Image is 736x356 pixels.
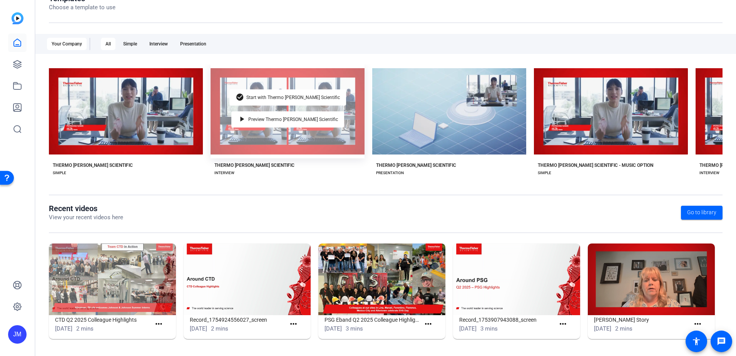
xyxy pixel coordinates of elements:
div: INTERVIEW [214,170,234,176]
img: PSG Eband Q2 2025 Colleague Highlights [318,243,445,315]
div: THERMO [PERSON_NAME] SCIENTIFIC [53,162,133,168]
img: Cole's Story [588,243,715,315]
div: Interview [145,38,172,50]
div: THERMO [PERSON_NAME] SCIENTIFIC [376,162,456,168]
mat-icon: more_horiz [154,319,164,329]
div: PRESENTATION [376,170,404,176]
img: Record_1753907943088_screen [453,243,580,315]
span: 2 mins [211,325,228,332]
span: 3 mins [346,325,363,332]
span: Start with Thermo [PERSON_NAME] Scientific [246,95,340,100]
div: SIMPLE [53,170,66,176]
mat-icon: message [717,337,726,346]
h1: CTD Q2 2025 Colleague Highlights [55,315,151,324]
span: 3 mins [480,325,498,332]
div: Simple [119,38,142,50]
span: [DATE] [190,325,207,332]
span: Preview Thermo [PERSON_NAME] Scientific [248,117,338,122]
div: THERMO [PERSON_NAME] SCIENTIFIC - MUSIC OPTION [538,162,653,168]
div: INTERVIEW [699,170,719,176]
span: [DATE] [325,325,342,332]
p: View your recent videos here [49,213,123,222]
mat-icon: more_horiz [558,319,568,329]
img: Record_1754924556027_screen [184,243,311,315]
h1: PSG Eband Q2 2025 Colleague Highlights [325,315,420,324]
mat-icon: more_horiz [423,319,433,329]
mat-icon: accessibility [692,337,701,346]
a: Go to library [681,206,723,220]
span: 2 mins [615,325,632,332]
mat-icon: more_horiz [693,319,703,329]
div: THERMO [PERSON_NAME] SCIENTIFIC [214,162,294,168]
div: Presentation [176,38,211,50]
span: [DATE] [594,325,611,332]
img: blue-gradient.svg [12,12,23,24]
span: [DATE] [459,325,477,332]
div: SIMPLE [538,170,551,176]
mat-icon: play_arrow [238,115,247,124]
h1: Recent videos [49,204,123,213]
img: CTD Q2 2025 Colleague Highlights [49,243,176,315]
h1: Record_1753907943088_screen [459,315,555,324]
p: Choose a template to use [49,3,115,12]
span: [DATE] [55,325,72,332]
h1: Record_1754924556027_screen [190,315,286,324]
mat-icon: check_circle [236,93,245,102]
mat-icon: more_horiz [289,319,298,329]
div: JM [8,325,27,344]
h1: [PERSON_NAME] Story [594,315,690,324]
span: Go to library [687,208,716,217]
div: All [101,38,115,50]
span: 2 mins [76,325,94,332]
div: Your Company [47,38,87,50]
